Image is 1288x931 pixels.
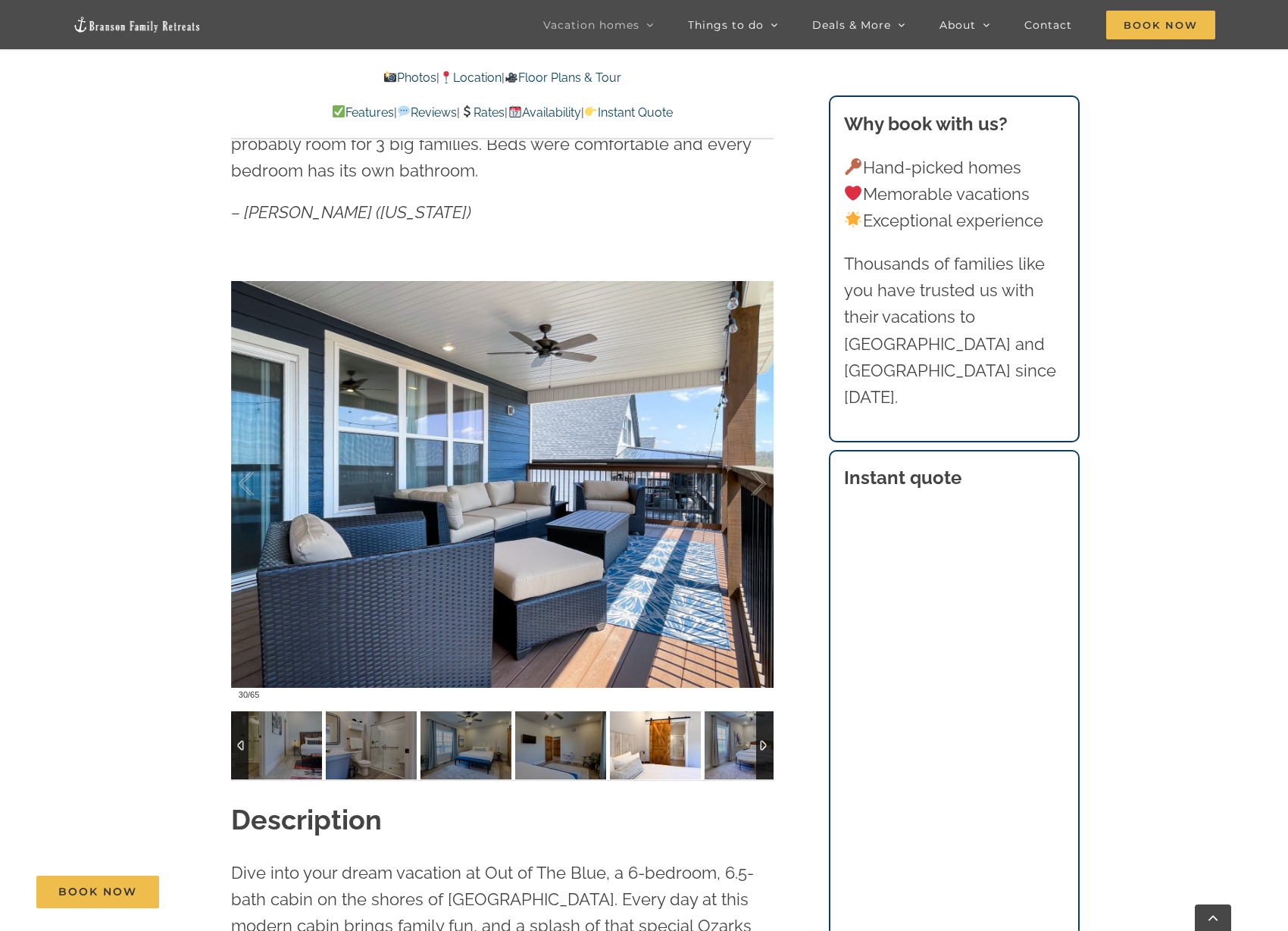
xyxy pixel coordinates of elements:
[610,711,701,779] img: Out-of-the-Blue-at-Table-Rock-Lake-3014-scaled.jpg-nggid042956-ngg0dyn-120x90-00f0w010c011r110f11...
[326,711,417,779] img: Out-of-the-Blue-at-Table-Rock-Lake-3017-scaled.jpg-nggid042960-ngg0dyn-120x90-00f0w010c011r110f11...
[36,876,159,908] a: Book Now
[460,105,505,120] a: Rates
[231,68,774,88] p: | |
[1106,11,1215,39] span: Book Now
[398,105,410,117] img: 💬
[509,105,521,117] img: 📆
[397,105,457,120] a: Reviews
[505,71,517,83] img: 🎥
[844,155,1065,235] p: Hand-picked homes Memorable vacations Exceptional experience
[231,711,322,779] img: 005-Out-of-the-Blue-vacation-home-rental-Branson-Family-Retreats-10051-scaled.jpg-nggid03368-ngg0...
[505,70,621,85] a: Floor Plans & Tour
[333,105,345,117] img: ✅
[461,105,473,117] img: 💲
[73,16,202,33] img: Branson Family Retreats Logo
[844,251,1065,411] p: Thousands of families like you have trusted us with their vacations to [GEOGRAPHIC_DATA] and [GEO...
[231,804,382,836] strong: Description
[584,105,673,120] a: Instant Quote
[383,70,436,85] a: Photos
[384,71,396,83] img: 📸
[845,158,861,175] img: 🔑
[440,71,452,83] img: 📍
[939,20,976,30] span: About
[332,105,394,120] a: Features
[439,70,502,85] a: Location
[231,202,471,222] em: – [PERSON_NAME] ([US_STATE])
[844,111,1065,138] h3: Why book with us?
[845,211,861,228] img: 🌟
[58,886,137,898] span: Book Now
[1024,20,1072,30] span: Contact
[231,103,774,123] p: | | | |
[585,105,597,117] img: 👉
[688,20,764,30] span: Things to do
[812,20,891,30] span: Deals & More
[231,105,774,185] p: Great cabin. Lots of space. We had 2 big families and there was probably room for 3 big families....
[844,467,961,489] strong: Instant quote
[515,711,606,779] img: Out-of-the-Blue-at-Table-Rock-Lake-3013-scaled.jpg-nggid042955-ngg0dyn-120x90-00f0w010c011r110f11...
[508,105,580,120] a: Availability
[705,711,796,779] img: 010-Out-of-the-Blue-vacation-home-rental-Branson-Family-Retreats-10006-scaled.jpg-nggid03396-ngg0...
[543,20,639,30] span: Vacation homes
[845,185,861,202] img: ❤️
[420,711,511,779] img: Out-of-the-Blue-at-Table-Rock-Lake-3012-scaled.jpg-nggid042954-ngg0dyn-120x90-00f0w010c011r110f11...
